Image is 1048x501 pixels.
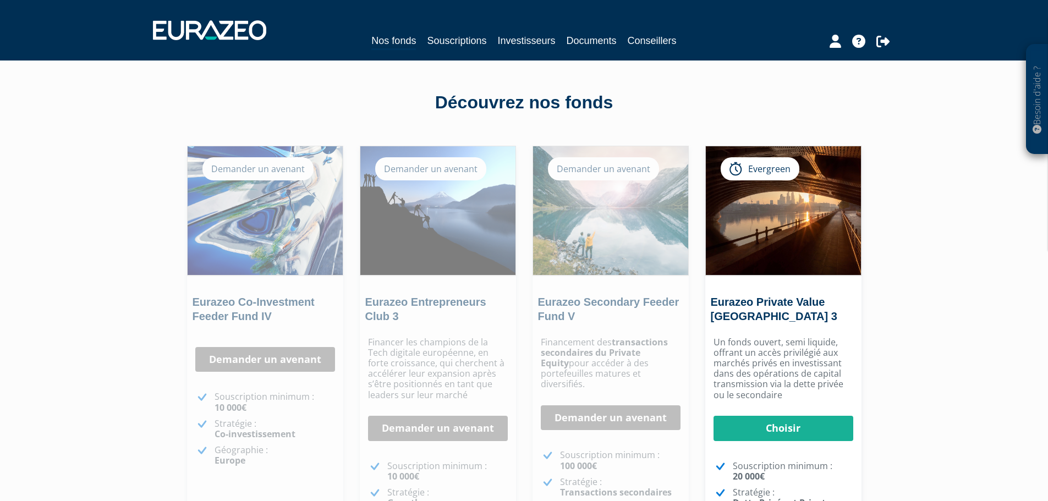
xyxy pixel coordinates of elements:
[560,477,681,498] p: Stratégie :
[714,416,853,441] a: Choisir
[365,296,486,322] a: Eurazeo Entrepreneurs Club 3
[211,90,838,115] div: Découvrez nos fonds
[215,392,335,412] p: Souscription minimum :
[387,470,419,482] strong: 10 000€
[215,419,335,439] p: Stratégie :
[195,347,335,372] a: Demander un avenant
[541,336,668,369] strong: transactions secondaires du Private Equity
[368,416,508,441] a: Demander un avenant
[628,33,677,48] a: Conseillers
[733,461,853,482] p: Souscription minimum :
[548,157,659,180] div: Demander un avenant
[215,428,295,440] strong: Co-investissement
[560,460,597,472] strong: 100 000€
[533,146,688,275] img: Eurazeo Secondary Feeder Fund V
[714,337,853,400] p: Un fonds ouvert, semi liquide, offrant un accès privilégié aux marchés privés en investissant dan...
[371,33,416,50] a: Nos fonds
[721,157,799,180] div: Evergreen
[567,33,617,48] a: Documents
[427,33,486,48] a: Souscriptions
[202,157,314,180] div: Demander un avenant
[541,405,681,431] a: Demander un avenant
[368,337,508,400] p: Financer les champions de la Tech digitale européenne, en forte croissance, qui cherchent à accél...
[706,146,861,275] img: Eurazeo Private Value Europe 3
[193,296,315,322] a: Eurazeo Co-Investment Feeder Fund IV
[538,296,679,322] a: Eurazeo Secondary Feeder Fund V
[560,450,681,471] p: Souscription minimum :
[387,461,508,482] p: Souscription minimum :
[375,157,486,180] div: Demander un avenant
[711,296,837,322] a: Eurazeo Private Value [GEOGRAPHIC_DATA] 3
[360,146,515,275] img: Eurazeo Entrepreneurs Club 3
[215,454,245,466] strong: Europe
[560,486,672,498] strong: Transactions secondaires
[1031,50,1044,149] p: Besoin d'aide ?
[541,337,681,390] p: Financement des pour accéder à des portefeuilles matures et diversifiés.
[215,401,246,414] strong: 10 000€
[153,20,266,40] img: 1732889491-logotype_eurazeo_blanc_rvb.png
[497,33,555,48] a: Investisseurs
[733,470,765,482] strong: 20 000€
[215,445,335,466] p: Géographie :
[188,146,343,275] img: Eurazeo Co-Investment Feeder Fund IV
